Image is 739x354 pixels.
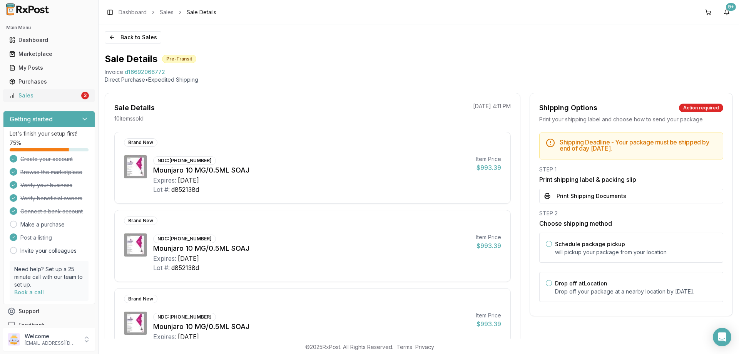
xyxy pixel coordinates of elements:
[539,189,723,203] button: Print Shipping Documents
[124,312,147,335] img: Mounjaro 10 MG/0.5ML SOAJ
[6,75,92,89] a: Purchases
[555,280,607,287] label: Drop off at Location
[9,50,89,58] div: Marketplace
[3,318,95,332] button: Feedback
[3,48,95,60] button: Marketplace
[153,156,216,165] div: NDC: [PHONE_NUMBER]
[415,344,434,350] a: Privacy
[9,92,80,99] div: Sales
[539,102,597,113] div: Shipping Options
[25,332,78,340] p: Welcome
[555,288,717,295] p: Drop off your package at a nearby location by [DATE] .
[6,89,92,102] a: Sales3
[153,313,216,321] div: NDC: [PHONE_NUMBER]
[153,165,470,176] div: Mounjaro 10 MG/0.5ML SOAJ
[178,176,199,185] div: [DATE]
[162,55,196,63] div: Pre-Transit
[476,233,501,241] div: Item Price
[124,138,157,147] div: Brand New
[476,155,501,163] div: Item Price
[539,166,723,173] div: STEP 1
[555,241,625,247] label: Schedule package pickup
[6,33,92,47] a: Dashboard
[18,321,45,329] span: Feedback
[14,289,44,295] a: Book a call
[171,263,199,272] div: d852138d
[105,68,123,76] div: Invoice
[476,312,501,319] div: Item Price
[3,62,95,74] button: My Posts
[9,78,89,86] div: Purchases
[726,3,736,11] div: 9+
[153,321,470,332] div: Mounjaro 10 MG/0.5ML SOAJ
[8,333,20,346] img: User avatar
[105,76,733,84] p: Direct Purchase • Expedited Shipping
[539,175,723,184] h3: Print shipping label & packing slip
[555,248,717,256] p: will pickup your package from your location
[20,155,73,163] span: Create your account
[713,328,731,346] div: Open Intercom Messenger
[20,247,77,255] a: Invite your colleagues
[476,163,501,172] div: $993.39
[10,130,89,138] p: Let's finish your setup first!
[105,53,157,65] h1: Sale Details
[153,243,470,254] div: Mounjaro 10 MG/0.5ML SOAJ
[6,25,92,31] h2: Main Menu
[153,176,176,185] div: Expires:
[119,8,216,16] nav: breadcrumb
[3,3,52,15] img: RxPost Logo
[178,254,199,263] div: [DATE]
[124,216,157,225] div: Brand New
[9,36,89,44] div: Dashboard
[160,8,174,16] a: Sales
[178,332,199,341] div: [DATE]
[20,168,82,176] span: Browse the marketplace
[3,75,95,88] button: Purchases
[20,195,82,202] span: Verify beneficial owners
[10,114,53,124] h3: Getting started
[9,64,89,72] div: My Posts
[20,221,65,228] a: Make a purchase
[3,304,95,318] button: Support
[560,139,717,151] h5: Shipping Deadline - Your package must be shipped by end of day [DATE] .
[153,263,170,272] div: Lot #:
[153,254,176,263] div: Expires:
[476,241,501,250] div: $993.39
[539,219,723,228] h3: Choose shipping method
[105,31,161,44] button: Back to Sales
[6,61,92,75] a: My Posts
[124,155,147,178] img: Mounjaro 10 MG/0.5ML SOAJ
[20,234,52,242] span: Post a listing
[476,319,501,329] div: $993.39
[3,34,95,46] button: Dashboard
[20,208,83,215] span: Connect a bank account
[14,265,84,289] p: Need help? Set up a 25 minute call with our team to set up.
[187,8,216,16] span: Sale Details
[539,210,723,217] div: STEP 2
[114,115,144,122] p: 10 item s sold
[171,185,199,194] div: d852138d
[539,116,723,123] div: Print your shipping label and choose how to send your package
[153,235,216,243] div: NDC: [PHONE_NUMBER]
[125,68,165,76] span: d16692066772
[20,181,72,189] span: Verify your business
[473,102,511,110] p: [DATE] 4:11 PM
[6,47,92,61] a: Marketplace
[721,6,733,18] button: 9+
[124,233,147,257] img: Mounjaro 10 MG/0.5ML SOAJ
[124,295,157,303] div: Brand New
[679,104,723,112] div: Action required
[153,185,170,194] div: Lot #:
[153,332,176,341] div: Expires:
[396,344,412,350] a: Terms
[119,8,147,16] a: Dashboard
[114,102,155,113] div: Sale Details
[10,139,21,147] span: 75 %
[25,340,78,346] p: [EMAIL_ADDRESS][DOMAIN_NAME]
[3,89,95,102] button: Sales3
[81,92,89,99] div: 3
